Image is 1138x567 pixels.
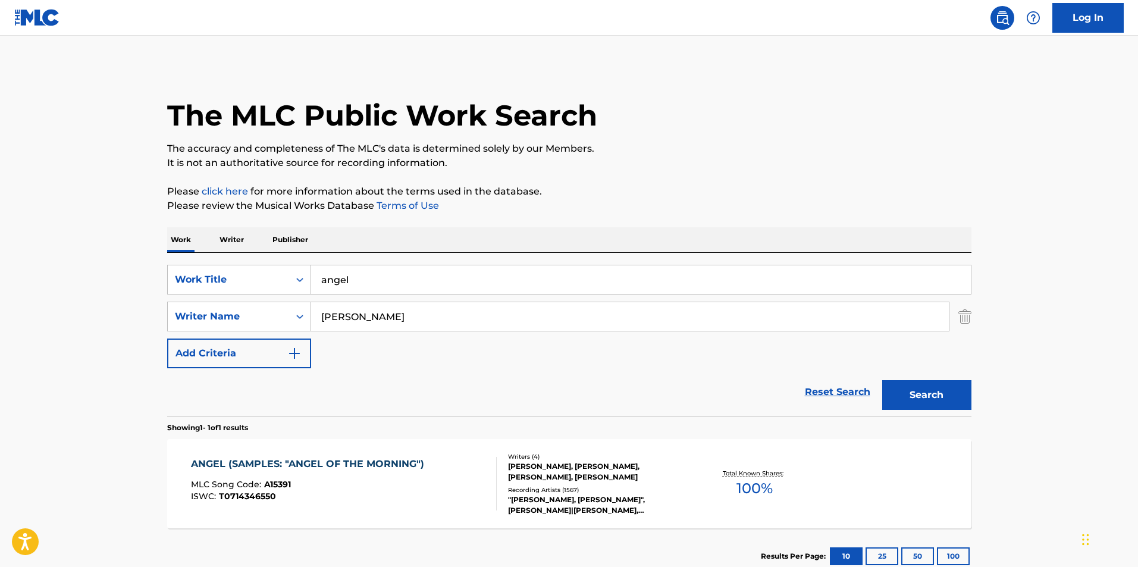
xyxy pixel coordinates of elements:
div: Drag [1082,522,1089,557]
p: Showing 1 - 1 of 1 results [167,422,248,433]
div: [PERSON_NAME], [PERSON_NAME], [PERSON_NAME], [PERSON_NAME] [508,461,688,483]
button: 100 [937,547,970,565]
img: 9d2ae6d4665cec9f34b9.svg [287,346,302,361]
a: Public Search [990,6,1014,30]
span: T0714346550 [219,491,276,502]
p: Please review the Musical Works Database [167,199,971,213]
span: MLC Song Code : [191,479,264,490]
button: 10 [830,547,863,565]
h1: The MLC Public Work Search [167,98,597,133]
div: Writers ( 4 ) [508,452,688,461]
a: click here [202,186,248,197]
img: Delete Criterion [958,302,971,331]
p: Work [167,227,195,252]
div: Writer Name [175,309,282,324]
p: Publisher [269,227,312,252]
img: help [1026,11,1040,25]
a: ANGEL (SAMPLES: "ANGEL OF THE MORNING")MLC Song Code:A15391ISWC:T0714346550Writers (4)[PERSON_NAM... [167,439,971,528]
a: Log In [1052,3,1124,33]
div: "[PERSON_NAME], [PERSON_NAME]", [PERSON_NAME]|[PERSON_NAME], [PERSON_NAME], [PERSON_NAME], [PERSO... [508,494,688,516]
iframe: Chat Widget [1079,510,1138,567]
div: Work Title [175,272,282,287]
p: Please for more information about the terms used in the database. [167,184,971,199]
button: 50 [901,547,934,565]
button: 25 [866,547,898,565]
p: Total Known Shares: [723,469,786,478]
p: It is not an authoritative source for recording information. [167,156,971,170]
div: Help [1021,6,1045,30]
p: Writer [216,227,247,252]
form: Search Form [167,265,971,416]
p: The accuracy and completeness of The MLC's data is determined solely by our Members. [167,142,971,156]
a: Reset Search [799,379,876,405]
img: MLC Logo [14,9,60,26]
button: Add Criteria [167,339,311,368]
a: Terms of Use [374,200,439,211]
div: ANGEL (SAMPLES: "ANGEL OF THE MORNING") [191,457,430,471]
span: A15391 [264,479,291,490]
div: Recording Artists ( 1567 ) [508,485,688,494]
button: Search [882,380,971,410]
p: Results Per Page: [761,551,829,562]
span: ISWC : [191,491,219,502]
span: 100 % [736,478,773,499]
img: search [995,11,1010,25]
